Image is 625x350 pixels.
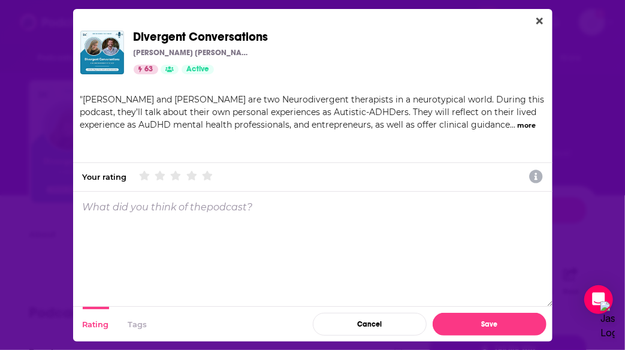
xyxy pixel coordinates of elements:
[83,201,253,213] p: What did you think of the podcast ?
[134,31,268,44] a: Divergent Conversations
[134,65,158,74] a: 63
[584,285,613,314] div: Open Intercom Messenger
[134,29,268,44] span: Divergent Conversations
[511,119,516,130] span: ...
[313,313,427,336] button: Cancel
[532,14,548,29] button: Close
[182,65,214,74] a: Active
[80,31,124,74] img: Divergent Conversations
[145,64,153,76] span: 63
[134,48,253,58] p: [PERSON_NAME] [PERSON_NAME] & [PERSON_NAME]
[529,168,542,185] a: Show additional information
[186,64,209,76] span: Active
[433,313,547,336] button: Save
[80,94,545,130] span: [PERSON_NAME] and [PERSON_NAME] are two Neurodivergent therapists in a neurotypical world. During...
[83,307,109,342] button: Rating
[80,94,545,130] span: "
[128,307,147,342] button: Tags
[517,120,536,131] button: more
[83,172,127,182] div: Your rating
